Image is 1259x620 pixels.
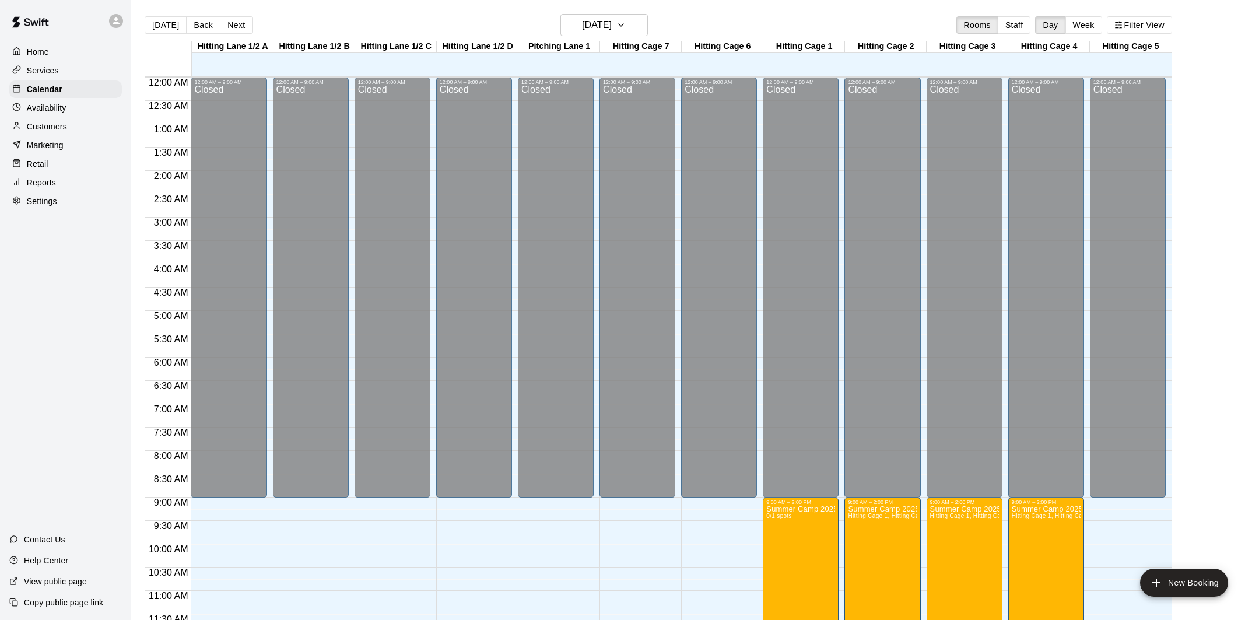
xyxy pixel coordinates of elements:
[151,521,191,531] span: 9:30 AM
[146,591,191,601] span: 11:00 AM
[186,16,220,34] button: Back
[355,41,437,52] div: Hitting Lane 1/2 C
[763,78,839,498] div: 12:00 AM – 9:00 AM: Closed
[358,85,427,502] div: Closed
[1140,569,1228,597] button: add
[930,85,999,502] div: Closed
[24,576,87,587] p: View public page
[24,597,103,608] p: Copy public page link
[848,85,917,502] div: Closed
[681,78,757,498] div: 12:00 AM – 9:00 AM: Closed
[151,264,191,274] span: 4:00 AM
[436,78,512,498] div: 12:00 AM – 9:00 AM: Closed
[927,41,1008,52] div: Hitting Cage 3
[27,83,62,95] p: Calendar
[151,124,191,134] span: 1:00 AM
[9,155,122,173] a: Retail
[603,85,672,502] div: Closed
[848,513,1018,519] span: Hitting Cage 1, Hitting Cage 2, Hitting Cage 3, Hitting Cage 4
[151,474,191,484] span: 8:30 AM
[194,85,263,502] div: Closed
[600,41,682,52] div: Hitting Cage 7
[151,311,191,321] span: 5:00 AM
[145,16,187,34] button: [DATE]
[273,41,355,52] div: Hitting Lane 1/2 B
[27,46,49,58] p: Home
[146,101,191,111] span: 12:30 AM
[1008,78,1084,498] div: 12:00 AM – 9:00 AM: Closed
[998,16,1031,34] button: Staff
[845,41,927,52] div: Hitting Cage 2
[521,85,590,502] div: Closed
[1035,16,1065,34] button: Day
[440,79,508,85] div: 12:00 AM – 9:00 AM
[1012,513,1181,519] span: Hitting Cage 1, Hitting Cage 2, Hitting Cage 3, Hitting Cage 4
[151,404,191,414] span: 7:00 AM
[27,102,66,114] p: Availability
[27,121,67,132] p: Customers
[27,139,64,151] p: Marketing
[9,80,122,98] a: Calendar
[151,171,191,181] span: 2:00 AM
[9,192,122,210] a: Settings
[1093,85,1162,502] div: Closed
[1093,79,1162,85] div: 12:00 AM – 9:00 AM
[146,568,191,577] span: 10:30 AM
[848,79,917,85] div: 12:00 AM – 9:00 AM
[582,17,612,33] h6: [DATE]
[682,41,763,52] div: Hitting Cage 6
[9,99,122,117] a: Availability
[192,41,273,52] div: Hitting Lane 1/2 A
[1107,16,1172,34] button: Filter View
[1090,41,1172,52] div: Hitting Cage 5
[1008,41,1090,52] div: Hitting Cage 4
[146,78,191,87] span: 12:00 AM
[766,513,792,519] span: 0/1 spots filled
[27,158,48,170] p: Retail
[24,534,65,545] p: Contact Us
[9,174,122,191] a: Reports
[276,85,345,502] div: Closed
[560,14,648,36] button: [DATE]
[27,177,56,188] p: Reports
[1065,16,1102,34] button: Week
[151,194,191,204] span: 2:30 AM
[151,241,191,251] span: 3:30 AM
[151,381,191,391] span: 6:30 AM
[9,43,122,61] a: Home
[521,79,590,85] div: 12:00 AM – 9:00 AM
[151,358,191,367] span: 6:00 AM
[844,78,920,498] div: 12:00 AM – 9:00 AM: Closed
[358,79,427,85] div: 12:00 AM – 9:00 AM
[685,85,753,502] div: Closed
[437,41,518,52] div: Hitting Lane 1/2 D
[763,41,845,52] div: Hitting Cage 1
[220,16,252,34] button: Next
[151,148,191,157] span: 1:30 AM
[151,334,191,344] span: 5:30 AM
[151,451,191,461] span: 8:00 AM
[766,85,835,502] div: Closed
[191,78,266,498] div: 12:00 AM – 9:00 AM: Closed
[24,555,68,566] p: Help Center
[599,78,675,498] div: 12:00 AM – 9:00 AM: Closed
[766,499,835,505] div: 9:00 AM – 2:00 PM
[151,288,191,297] span: 4:30 AM
[9,136,122,154] a: Marketing
[685,79,753,85] div: 12:00 AM – 9:00 AM
[930,513,1100,519] span: Hitting Cage 1, Hitting Cage 2, Hitting Cage 3, Hitting Cage 4
[518,41,600,52] div: Pitching Lane 1
[1012,85,1081,502] div: Closed
[440,85,508,502] div: Closed
[9,118,122,135] a: Customers
[9,62,122,79] a: Services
